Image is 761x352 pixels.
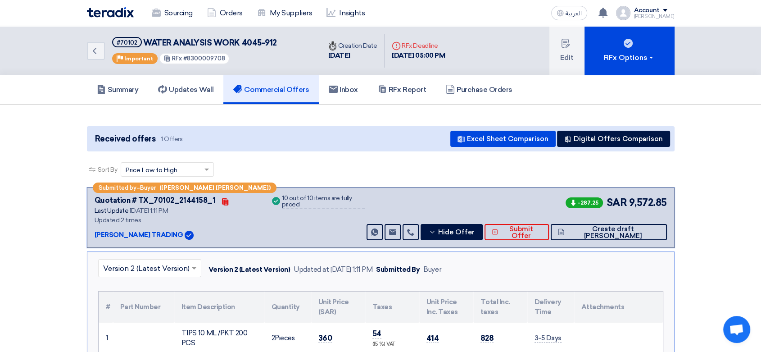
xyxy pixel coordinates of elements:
th: Item Description [174,292,264,323]
button: Edit [549,26,584,75]
div: – [93,183,276,193]
th: # [99,292,113,323]
button: العربية [551,6,587,20]
div: Account [634,7,660,14]
button: Hide Offer [421,224,483,240]
div: Updated at [DATE] 1:11 PM [294,265,372,275]
span: Hide Offer [438,229,475,236]
a: Insights [319,3,372,23]
div: Creation Date [328,41,377,50]
th: Taxes [365,292,419,323]
span: Important [124,55,153,62]
button: Digital Offers Comparison [557,131,670,147]
a: RFx Report [368,75,436,104]
span: 54 [372,329,381,338]
span: #8300009708 [183,55,225,62]
button: RFx Options [584,26,675,75]
h5: Inbox [329,85,358,94]
a: Sourcing [145,3,200,23]
button: Excel Sheet Comparison [450,131,556,147]
a: Open chat [723,316,750,343]
span: 3-5 Days [535,334,562,343]
span: Create draft [PERSON_NAME] [566,226,659,239]
h5: RFx Report [378,85,426,94]
button: Submit Offer [485,224,549,240]
div: Submitted By [376,265,420,275]
img: profile_test.png [616,6,630,20]
span: -287.25 [566,197,603,208]
span: Last Update [95,207,129,215]
b: ([PERSON_NAME] [PERSON_NAME]) [159,185,271,191]
span: 9,572.85 [629,195,666,210]
span: Buyer [140,185,156,191]
th: Unit Price (SAR) [311,292,365,323]
span: 828 [480,334,494,343]
span: SAR [607,195,627,210]
button: Create draft [PERSON_NAME] [551,224,667,240]
div: TIPS 10 ML /PKT 200 PCS [181,328,257,348]
a: Orders [200,3,250,23]
a: Summary [87,75,149,104]
span: RFx [172,55,182,62]
div: [DATE] [328,50,377,61]
th: Part Number [113,292,174,323]
a: My Suppliers [250,3,319,23]
th: Quantity [264,292,311,323]
div: (15 %) VAT [372,341,412,348]
span: WATER ANALYSIS WORK 4045-912 [143,38,277,48]
th: Delivery Time [527,292,574,323]
div: #70102 [117,40,137,46]
span: 360 [318,334,332,343]
div: Version 2 (Latest Version) [208,265,290,275]
th: Unit Price Inc. Taxes [419,292,473,323]
th: Attachments [574,292,663,323]
img: Verified Account [185,231,194,240]
h5: WATER ANALYSIS WORK 4045-912 [112,37,277,48]
div: 10 out of 10 items are fully priced [282,195,365,209]
span: Received offers [95,133,156,145]
span: 1 Offers [161,135,182,143]
h5: Updates Wall [158,85,213,94]
span: Price Low to High [126,165,177,175]
div: Quotation # TX_70102_2144158_1 [95,195,216,206]
th: Total Inc. taxes [473,292,527,323]
span: العربية [566,10,582,17]
span: Sort By [98,165,118,174]
h5: Summary [97,85,139,94]
a: Purchase Orders [436,75,522,104]
span: Submitted by [99,185,136,191]
div: Buyer [423,265,441,275]
p: [PERSON_NAME] TRADING [95,230,183,241]
span: 414 [426,334,439,343]
h5: Purchase Orders [446,85,512,94]
div: [DATE] 05:00 PM [392,50,445,61]
h5: Commercial Offers [233,85,309,94]
a: Inbox [319,75,368,104]
div: RFx Options [604,52,655,63]
a: Updates Wall [148,75,223,104]
span: 2 [272,334,275,342]
span: Submit Offer [500,226,541,239]
span: [DATE] 1:11 PM [130,207,168,215]
img: Teradix logo [87,7,134,18]
a: Commercial Offers [223,75,319,104]
div: [PERSON_NAME] [634,14,675,19]
div: Updated 2 times [95,215,260,225]
div: RFx Deadline [392,41,445,50]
